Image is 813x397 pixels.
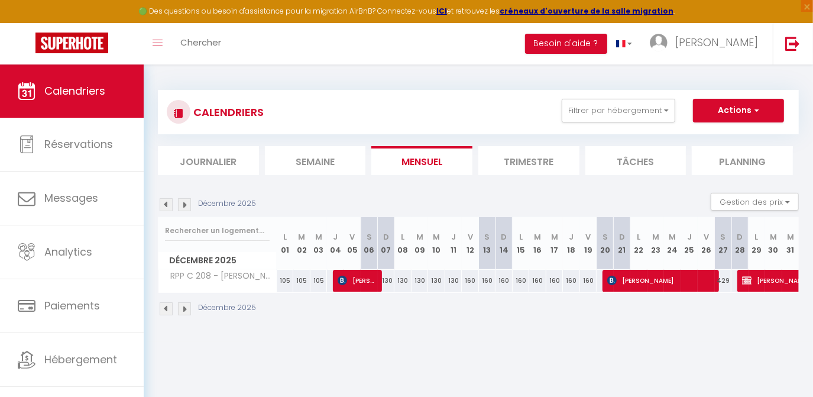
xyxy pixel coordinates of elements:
li: Journalier [158,146,259,175]
abbr: M [298,231,305,243]
img: ... [650,34,668,51]
th: 26 [698,217,715,270]
div: 160 [513,270,530,292]
th: 06 [361,217,378,270]
div: 160 [462,270,479,292]
div: 160 [546,270,563,292]
div: 160 [563,270,580,292]
th: 17 [546,217,563,270]
div: 105 [310,270,328,292]
th: 16 [529,217,546,270]
div: 130 [412,270,429,292]
abbr: L [401,231,404,243]
th: 21 [614,217,631,270]
abbr: J [333,231,338,243]
abbr: M [787,231,794,243]
th: 23 [647,217,665,270]
abbr: S [484,231,490,243]
abbr: S [720,231,725,243]
button: Ouvrir le widget de chat LiveChat [9,5,45,40]
div: 160 [580,270,597,292]
abbr: J [569,231,574,243]
li: Semaine [265,146,366,175]
abbr: V [349,231,355,243]
th: 10 [428,217,445,270]
p: Décembre 2025 [198,198,256,209]
th: 19 [580,217,597,270]
abbr: M [652,231,659,243]
div: 429 [715,270,732,292]
button: Besoin d'aide ? [525,34,607,54]
h3: CALENDRIERS [190,99,264,125]
span: [PERSON_NAME] [675,35,758,50]
li: Planning [692,146,793,175]
abbr: S [603,231,608,243]
abbr: V [468,231,473,243]
th: 29 [749,217,766,270]
div: 130 [445,270,462,292]
span: [PERSON_NAME] [607,269,716,292]
abbr: L [637,231,640,243]
a: ICI [436,6,447,16]
button: Filtrer par hébergement [562,99,675,122]
th: 27 [715,217,732,270]
th: 05 [344,217,361,270]
abbr: M [551,231,558,243]
li: Mensuel [371,146,472,175]
span: Paiements [44,298,100,313]
th: 02 [293,217,310,270]
abbr: M [315,231,322,243]
span: Décembre 2025 [158,252,276,269]
th: 07 [378,217,395,270]
div: 160 [479,270,496,292]
span: RPP C 208 - [PERSON_NAME] [160,270,278,283]
span: Calendriers [44,83,105,98]
th: 15 [513,217,530,270]
a: ... [PERSON_NAME] [641,23,773,64]
span: Réservations [44,137,113,151]
th: 24 [664,217,681,270]
div: 160 [529,270,546,292]
th: 25 [681,217,698,270]
abbr: M [770,231,777,243]
img: Super Booking [35,33,108,53]
abbr: L [519,231,523,243]
th: 09 [412,217,429,270]
th: 28 [731,217,749,270]
th: 14 [495,217,513,270]
abbr: D [383,231,389,243]
button: Actions [693,99,784,122]
a: Chercher [171,23,230,64]
th: 13 [479,217,496,270]
th: 18 [563,217,580,270]
div: 105 [277,270,294,292]
th: 12 [462,217,479,270]
button: Gestion des prix [711,193,799,211]
abbr: J [451,231,456,243]
th: 11 [445,217,462,270]
abbr: V [585,231,591,243]
p: Décembre 2025 [198,302,256,314]
div: 130 [428,270,445,292]
li: Trimestre [478,146,579,175]
th: 08 [394,217,412,270]
th: 01 [277,217,294,270]
abbr: L [755,231,759,243]
abbr: M [669,231,676,243]
abbr: D [501,231,507,243]
div: 160 [495,270,513,292]
span: [PERSON_NAME] [338,269,378,292]
div: 130 [394,270,412,292]
span: Chercher [180,36,221,49]
abbr: J [687,231,692,243]
abbr: M [416,231,423,243]
input: Rechercher un logement... [165,220,270,241]
div: 105 [293,270,310,292]
abbr: D [619,231,625,243]
span: Messages [44,191,98,205]
th: 22 [630,217,647,270]
th: 20 [597,217,614,270]
a: créneaux d'ouverture de la salle migration [500,6,673,16]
